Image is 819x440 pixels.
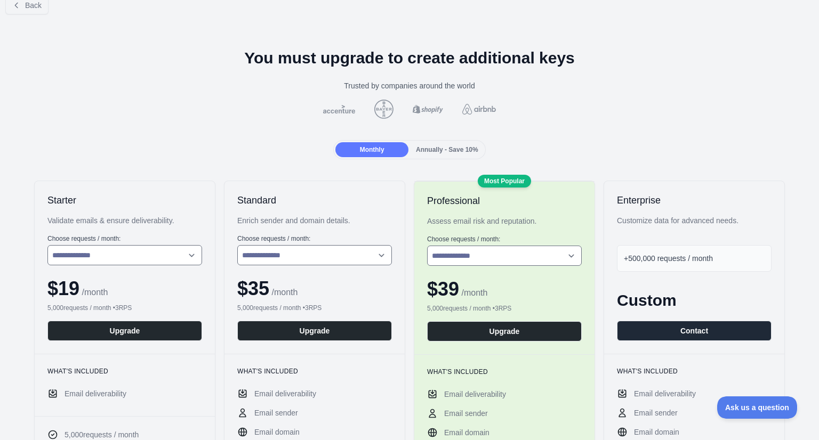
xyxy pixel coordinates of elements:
label: Choose requests / month: [237,234,392,243]
div: Assess email risk and reputation. [427,216,582,226]
iframe: Toggle Customer Support [717,396,798,419]
label: Choose requests / month: [427,235,582,243]
div: Customize data for advanced needs. [617,215,772,226]
span: +500,000 requests / month [624,254,713,263]
div: Enrich sender and domain details. [237,215,392,226]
